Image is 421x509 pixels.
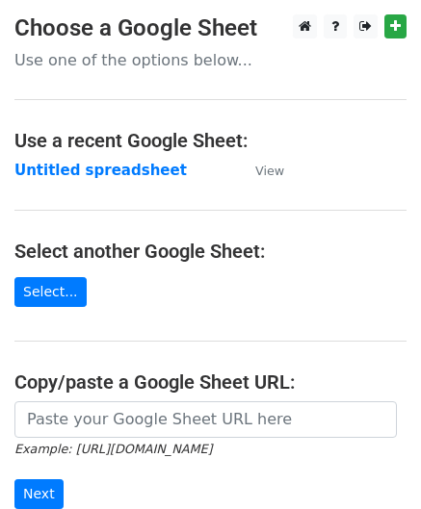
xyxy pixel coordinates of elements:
small: Example: [URL][DOMAIN_NAME] [14,442,212,456]
input: Paste your Google Sheet URL here [14,401,397,438]
small: View [255,164,284,178]
input: Next [14,479,64,509]
a: View [236,162,284,179]
a: Untitled spreadsheet [14,162,187,179]
h4: Use a recent Google Sheet: [14,129,407,152]
h3: Choose a Google Sheet [14,14,407,42]
p: Use one of the options below... [14,50,407,70]
a: Select... [14,277,87,307]
h4: Select another Google Sheet: [14,240,407,263]
h4: Copy/paste a Google Sheet URL: [14,370,407,394]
